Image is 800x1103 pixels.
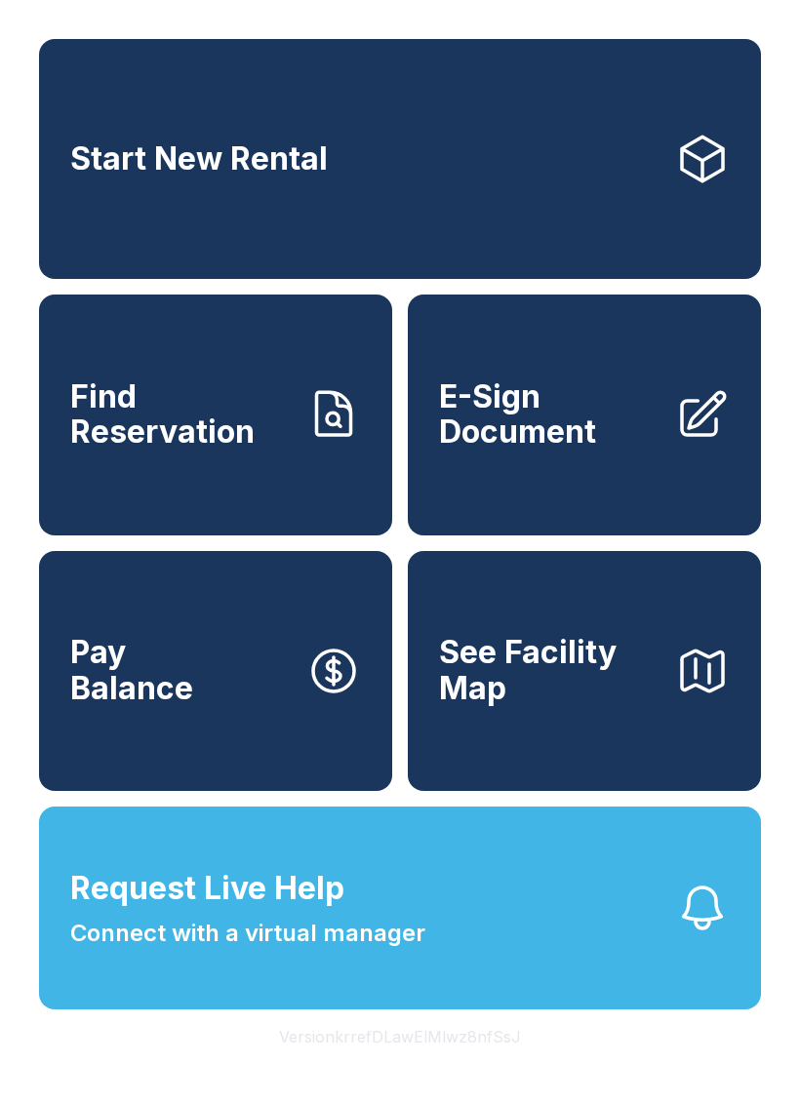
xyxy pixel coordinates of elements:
span: Pay Balance [70,635,193,706]
span: Find Reservation [70,379,291,451]
span: Start New Rental [70,141,328,177]
a: E-Sign Document [408,295,761,534]
span: Request Live Help [70,865,344,912]
button: VersionkrrefDLawElMlwz8nfSsJ [263,1009,537,1064]
a: Find Reservation [39,295,392,534]
button: See Facility Map [408,551,761,791]
button: PayBalance [39,551,392,791]
span: See Facility Map [439,635,660,706]
button: Request Live HelpConnect with a virtual manager [39,807,761,1009]
span: E-Sign Document [439,379,660,451]
span: Connect with a virtual manager [70,916,425,951]
a: Start New Rental [39,39,761,279]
